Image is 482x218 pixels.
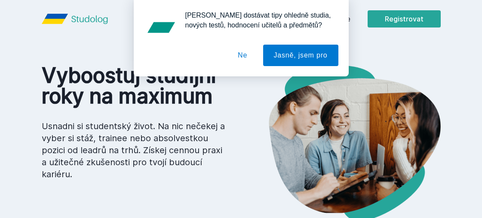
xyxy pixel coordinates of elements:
h1: Vyboostuj studijní roky na maximum [42,65,227,106]
p: Usnadni si studentský život. Na nic nečekej a vyber si stáž, trainee nebo absolvestkou pozici od ... [42,120,227,180]
button: Jasně, jsem pro [263,45,338,66]
button: Ne [227,45,258,66]
div: [PERSON_NAME] dostávat tipy ohledně studia, nových testů, hodnocení učitelů a předmětů? [178,10,338,30]
img: notification icon [144,10,178,45]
